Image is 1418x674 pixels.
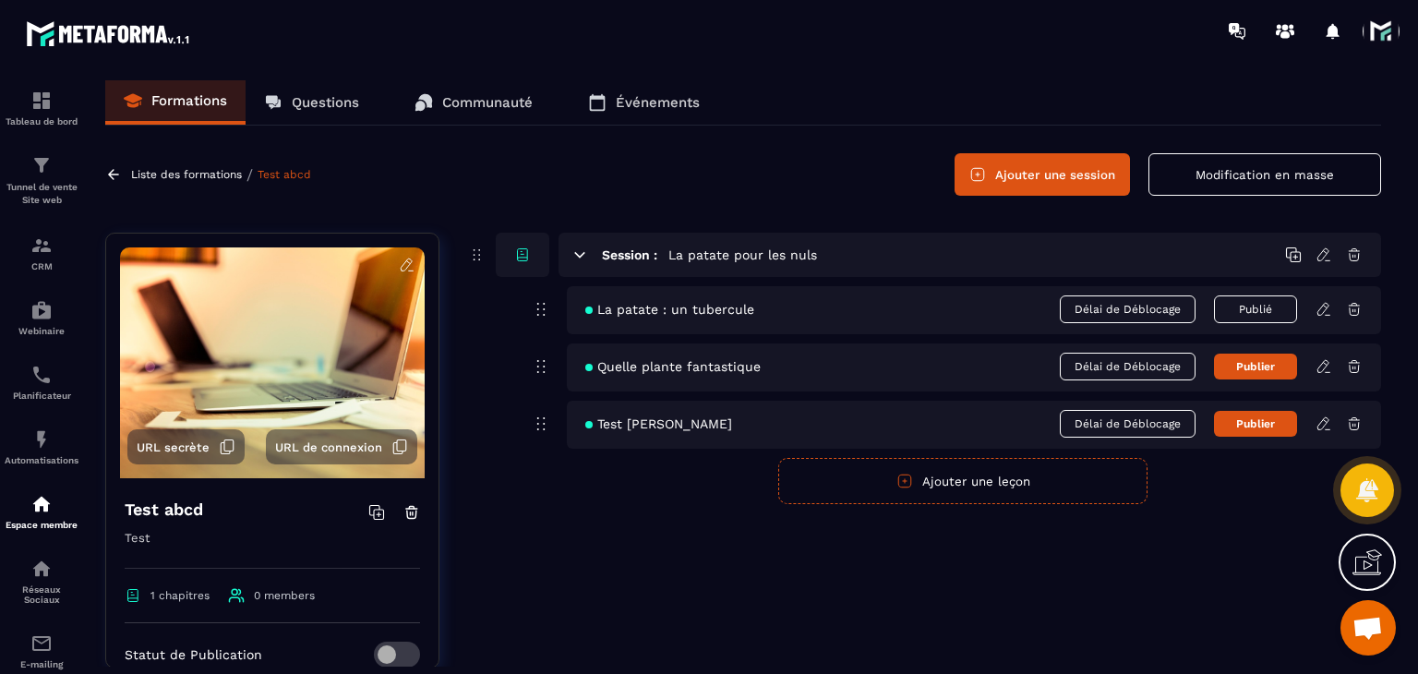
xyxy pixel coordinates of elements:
[1214,295,1297,323] button: Publié
[5,520,78,530] p: Espace membre
[955,153,1130,196] button: Ajouter une session
[5,479,78,544] a: automationsautomationsEspace membre
[26,17,192,50] img: logo
[131,168,242,181] a: Liste des formations
[1214,354,1297,379] button: Publier
[5,584,78,605] p: Réseaux Sociaux
[137,440,210,454] span: URL secrète
[127,429,245,464] button: URL secrète
[30,299,53,321] img: automations
[105,80,246,125] a: Formations
[585,302,754,317] span: La patate : un tubercule
[5,221,78,285] a: formationformationCRM
[5,391,78,401] p: Planificateur
[246,166,253,184] span: /
[585,359,761,374] span: Quelle plante fantastique
[5,350,78,415] a: schedulerschedulerPlanificateur
[570,80,718,125] a: Événements
[30,558,53,580] img: social-network
[120,247,425,478] img: background
[5,455,78,465] p: Automatisations
[30,364,53,386] img: scheduler
[1060,410,1196,438] span: Délai de Déblocage
[30,235,53,257] img: formation
[668,246,817,264] h5: La patate pour les nuls
[602,247,657,262] h6: Session :
[30,632,53,655] img: email
[275,440,382,454] span: URL de connexion
[30,428,53,451] img: automations
[151,92,227,109] p: Formations
[125,497,203,523] h4: Test abcd
[254,589,315,602] span: 0 members
[5,140,78,221] a: formationformationTunnel de vente Site web
[5,326,78,336] p: Webinaire
[5,544,78,619] a: social-networksocial-networkRéseaux Sociaux
[30,493,53,515] img: automations
[5,181,78,207] p: Tunnel de vente Site web
[30,90,53,112] img: formation
[5,261,78,271] p: CRM
[1060,295,1196,323] span: Délai de Déblocage
[1148,153,1381,196] button: Modification en masse
[616,94,700,111] p: Événements
[125,527,420,569] p: Test
[585,416,732,431] span: Test [PERSON_NAME]
[5,659,78,669] p: E-mailing
[442,94,533,111] p: Communauté
[5,285,78,350] a: automationsautomationsWebinaire
[1340,600,1396,656] div: Ouvrir le chat
[1060,353,1196,380] span: Délai de Déblocage
[150,589,210,602] span: 1 chapitres
[292,94,359,111] p: Questions
[5,415,78,479] a: automationsautomationsAutomatisations
[396,80,551,125] a: Communauté
[258,168,311,181] a: Test abcd
[266,429,417,464] button: URL de connexion
[5,116,78,126] p: Tableau de bord
[1214,411,1297,437] button: Publier
[778,458,1148,504] button: Ajouter une leçon
[125,647,262,662] p: Statut de Publication
[30,154,53,176] img: formation
[5,76,78,140] a: formationformationTableau de bord
[246,80,378,125] a: Questions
